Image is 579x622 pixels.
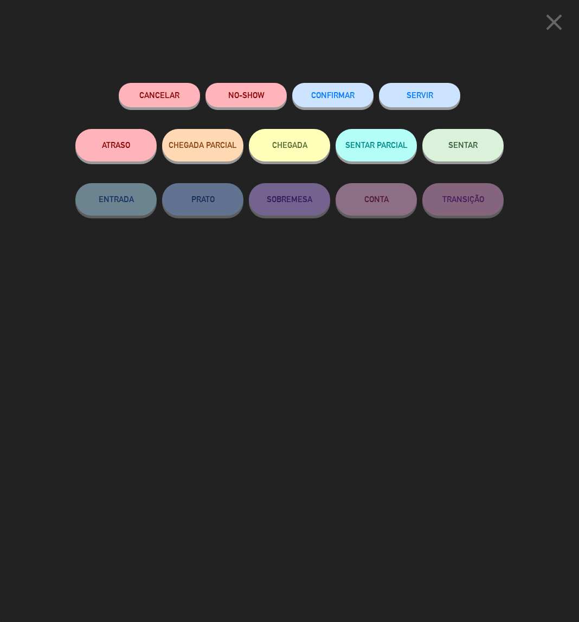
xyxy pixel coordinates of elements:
button: ENTRADA [75,183,157,216]
button: CONTA [336,183,417,216]
button: Cancelar [119,83,200,107]
span: SENTAR [448,140,478,150]
button: SENTAR [422,129,504,161]
button: CONFIRMAR [292,83,374,107]
button: CHEGADA PARCIAL [162,129,243,161]
button: PRATO [162,183,243,216]
span: CONFIRMAR [311,90,355,100]
button: NO-SHOW [205,83,287,107]
i: close [541,9,568,36]
button: SOBREMESA [249,183,330,216]
button: CHEGADA [249,129,330,161]
button: TRANSIÇÃO [422,183,504,216]
span: CHEGADA PARCIAL [169,140,237,150]
button: SENTAR PARCIAL [336,129,417,161]
button: ATRASO [75,129,157,161]
button: SERVIR [379,83,460,107]
button: close [537,8,571,40]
